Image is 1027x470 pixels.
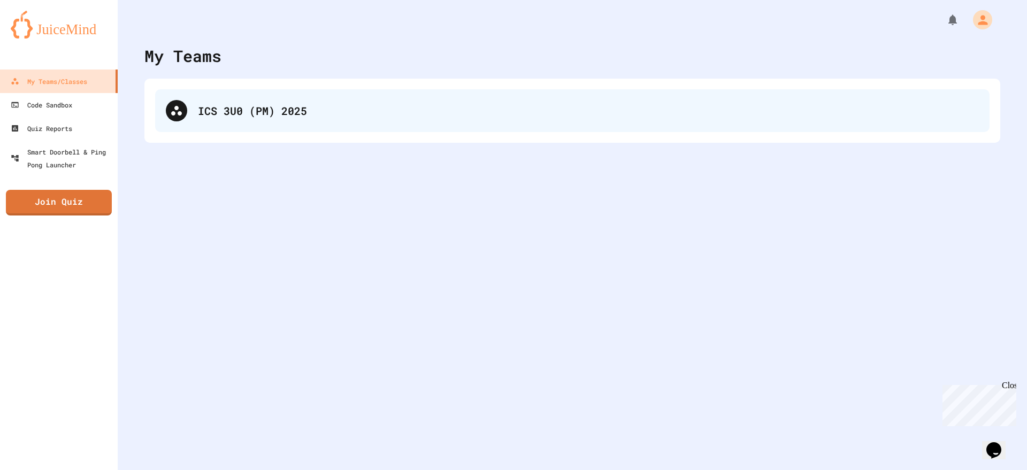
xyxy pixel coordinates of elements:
[962,7,995,32] div: My Account
[982,427,1016,459] iframe: chat widget
[11,75,87,88] div: My Teams/Classes
[144,44,221,68] div: My Teams
[11,11,107,38] img: logo-orange.svg
[155,89,990,132] div: ICS 3U0 (PM) 2025
[198,103,979,119] div: ICS 3U0 (PM) 2025
[11,122,72,135] div: Quiz Reports
[11,145,113,171] div: Smart Doorbell & Ping Pong Launcher
[6,190,112,215] a: Join Quiz
[11,98,72,111] div: Code Sandbox
[938,381,1016,426] iframe: chat widget
[926,11,962,29] div: My Notifications
[4,4,74,68] div: Chat with us now!Close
